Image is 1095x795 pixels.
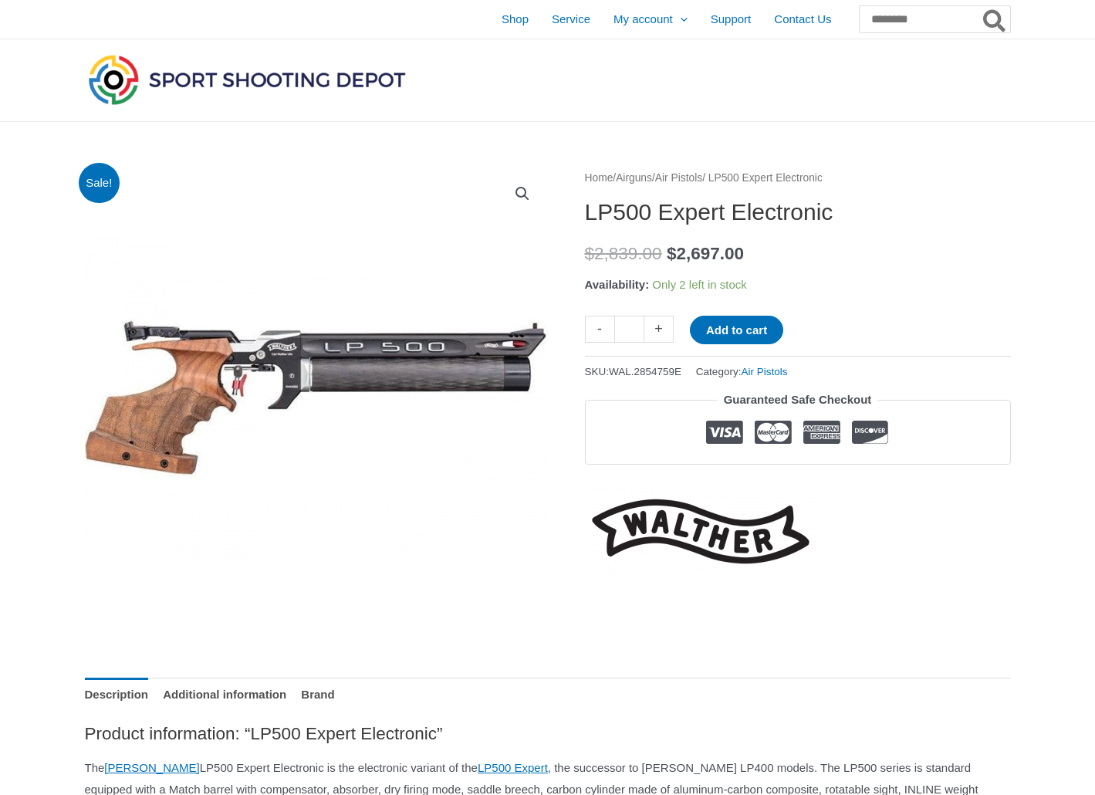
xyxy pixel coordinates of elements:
a: LP500 Expert [478,761,548,774]
a: Additional information [163,678,286,711]
span: Sale! [79,163,120,204]
a: Air Pistols [655,172,702,184]
button: Add to cart [690,316,783,344]
span: $ [667,244,677,263]
span: Category: [696,362,788,381]
a: Brand [301,678,334,711]
span: $ [585,244,595,263]
a: Walther [585,488,816,575]
span: Availability: [585,278,650,291]
a: Airguns [616,172,652,184]
span: Only 2 left in stock [652,278,747,291]
input: Product quantity [614,316,644,343]
img: LP500 Expert Electronic [85,168,548,631]
bdi: 2,697.00 [667,244,744,263]
a: - [585,316,614,343]
a: [PERSON_NAME] [104,761,199,774]
a: Air Pistols [741,366,787,377]
h2: Product information: “LP500 Expert Electronic” [85,722,1011,745]
button: Search [980,6,1010,32]
span: WAL.2854759E [609,366,681,377]
a: + [644,316,674,343]
a: Description [85,678,149,711]
a: View full-screen image gallery [509,180,536,208]
h1: LP500 Expert Electronic [585,198,1011,226]
nav: Breadcrumb [585,168,1011,188]
bdi: 2,839.00 [585,244,662,263]
legend: Guaranteed Safe Checkout [718,389,878,411]
a: Home [585,172,613,184]
img: Sport Shooting Depot [85,51,409,108]
span: SKU: [585,362,682,381]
